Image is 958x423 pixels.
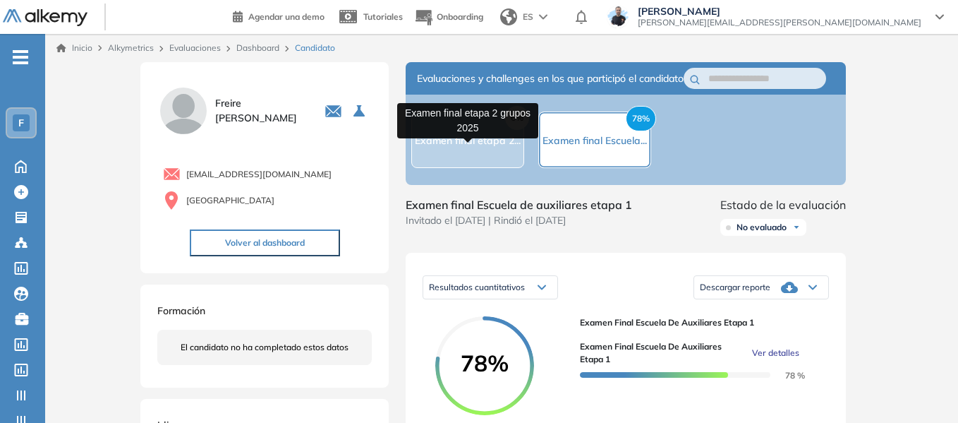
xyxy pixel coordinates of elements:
a: Dashboard [236,42,279,53]
i: - [13,56,28,59]
span: [PERSON_NAME][EMAIL_ADDRESS][PERSON_NAME][DOMAIN_NAME] [638,17,921,28]
span: [GEOGRAPHIC_DATA] [186,194,274,207]
a: Agendar una demo [233,7,325,24]
a: Inicio [56,42,92,54]
span: Agendar una demo [248,11,325,22]
button: Ver detalles [746,347,799,359]
span: Formación [157,304,205,317]
span: El candidato no ha completado estos datos [181,341,348,354]
span: Examen final Escuela... [542,134,647,147]
span: [EMAIL_ADDRESS][DOMAIN_NAME] [186,168,332,181]
span: 78% [626,106,656,131]
span: 78 % [768,370,805,381]
button: Onboarding [414,2,483,32]
span: 78% [435,352,534,374]
span: Evaluaciones y challenges en los que participó el candidato [417,71,684,86]
span: Tutoriales [363,11,403,22]
span: Onboarding [437,11,483,22]
span: Examen final Escuela de auxiliares etapa 1 [580,316,818,329]
span: Examen final Escuela de auxiliares etapa 1 [406,196,632,213]
iframe: Chat Widget [887,355,958,423]
span: Candidato [295,42,335,54]
span: No evaluado [736,222,787,233]
span: ES [523,11,533,23]
img: PROFILE_MENU_LOGO_USER [157,85,210,137]
img: Logo [3,9,87,27]
span: Examen final Escuela de auxiliares etapa 1 [580,340,746,366]
div: Examen final etapa 2 grupos 2025 [397,103,538,138]
img: arrow [539,14,547,20]
img: world [500,8,517,25]
span: Descargar reporte [700,282,770,293]
a: Evaluaciones [169,42,221,53]
span: F [18,117,24,129]
span: Resultados cuantitativos [429,282,525,292]
span: Invitado el [DATE] | Rindió el [DATE] [406,213,632,228]
img: Ícono de flecha [792,223,801,232]
span: Ver detalles [752,347,799,359]
span: [PERSON_NAME] [638,6,921,17]
div: Widget de chat [887,355,958,423]
span: Alkymetrics [108,42,154,53]
button: Volver al dashboard [190,230,340,256]
span: Freire [PERSON_NAME] [215,96,308,126]
span: Estado de la evaluación [720,196,846,213]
